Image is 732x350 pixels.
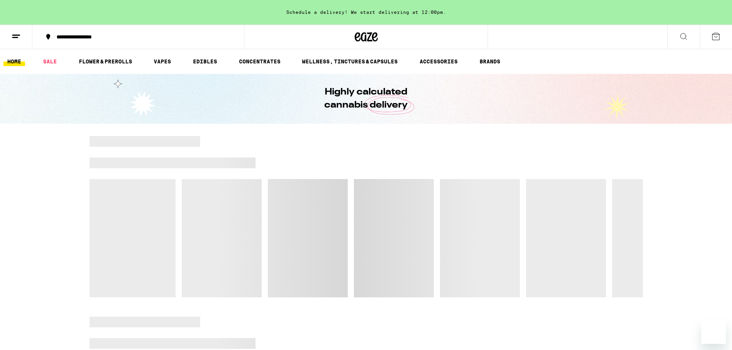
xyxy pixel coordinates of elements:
[235,57,284,66] a: CONCENTRATES
[701,319,726,344] iframe: Button to launch messaging window
[39,57,61,66] a: SALE
[298,57,402,66] a: WELLNESS, TINCTURES & CAPSULES
[150,57,175,66] a: VAPES
[189,57,221,66] a: EDIBLES
[416,57,461,66] a: ACCESSORIES
[476,57,504,66] a: BRANDS
[303,86,430,112] h1: Highly calculated cannabis delivery
[75,57,136,66] a: FLOWER & PREROLLS
[3,57,25,66] a: HOME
